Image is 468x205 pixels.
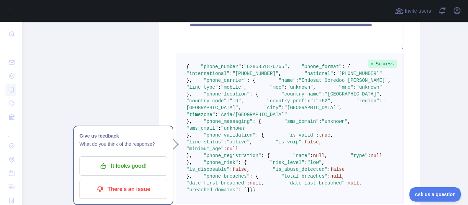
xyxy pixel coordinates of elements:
span: : [218,126,221,131]
span: true [319,132,331,138]
span: "name" [279,78,296,83]
span: false [330,167,345,172]
span: , [244,85,247,90]
p: What do you think of the response? [79,140,167,148]
span: , [322,160,324,165]
span: , [313,85,316,90]
span: "6285851876765" [244,64,287,69]
span: "[GEOGRAPHIC_DATA]" [284,105,339,111]
span: , [359,180,362,186]
span: "country_name" [281,91,322,97]
span: "country_prefix" [267,98,313,104]
span: : [379,98,382,104]
span: "phone_validation" [204,132,255,138]
span: "is_voip" [275,139,301,145]
span: , [238,105,241,111]
span: Invite users [405,7,431,15]
span: }, [186,132,192,138]
span: "phone_breaches" [204,174,249,179]
span: : [310,153,313,158]
span: "unknown" [322,119,348,124]
span: "city" [264,105,281,111]
iframe: Toggle Customer Support [409,187,461,202]
span: false [305,139,319,145]
span: : [313,98,316,104]
h1: Give us feedback [79,132,167,140]
span: "[GEOGRAPHIC_DATA]" [324,91,379,97]
span: "Asia/[GEOGRAPHIC_DATA]" [218,112,287,117]
span: "+62" [316,98,330,104]
span: null [250,180,261,186]
span: , [261,180,264,186]
span: , [330,132,333,138]
span: , [342,174,345,179]
span: "total_breaches" [281,174,327,179]
span: : [] [238,187,250,193]
span: null [348,180,359,186]
span: , [330,98,333,104]
span: : [247,180,249,186]
span: : [230,71,232,76]
span: "line_status" [186,139,224,145]
span: : [328,167,330,172]
span: "is_valid" [287,132,316,138]
span: "mobile" [221,85,244,90]
span: : [328,174,330,179]
span: : [333,71,336,76]
span: : [368,153,370,158]
span: } [250,187,253,193]
span: "phone_messaging" [204,119,253,124]
span: : [322,91,324,97]
span: : [241,64,244,69]
span: : [227,98,230,104]
span: "is_abuse_detected" [273,167,328,172]
span: : { [247,78,255,83]
span: "sms_domain" [284,119,319,124]
span: : { [261,153,270,158]
span: "name" [293,153,310,158]
span: : [305,160,307,165]
span: : { [250,91,258,97]
span: null [227,146,238,152]
span: : [224,146,226,152]
span: : { [253,119,261,124]
span: "unknown" [287,85,313,90]
span: "unknown" [356,85,382,90]
span: "phone_risk" [204,160,238,165]
span: : [319,119,322,124]
span: "phone_number" [201,64,241,69]
p: It looks good! [85,160,162,172]
span: : [353,85,356,90]
span: , [379,91,382,97]
span: , [339,105,342,111]
span: "national" [304,71,333,76]
span: "mcc" [270,85,284,90]
span: "risk_level" [270,160,305,165]
span: "region" [356,98,379,104]
span: : { [250,174,258,179]
div: ... [5,41,16,55]
span: "date_last_breached" [287,180,345,186]
p: There's an issue [85,183,162,195]
span: { [186,64,189,69]
span: "minimum_age" [186,146,224,152]
span: : [345,180,347,186]
span: , [241,98,244,104]
span: "Indosat Ooredoo [PERSON_NAME]" [299,78,388,83]
button: There's an issue [79,180,167,199]
span: : { [238,160,247,165]
span: }, [186,160,192,165]
span: , [247,167,249,172]
span: Success [368,60,397,68]
span: "type" [350,153,368,158]
button: Invite users [394,5,432,16]
button: It looks good! [79,156,167,176]
span: null [330,174,342,179]
span: "phone_carrier" [204,78,247,83]
span: "country_code" [186,98,227,104]
span: : { [256,132,264,138]
span: : [301,139,304,145]
span: : [296,78,298,83]
span: }, [186,78,192,83]
span: "unknown" [221,126,247,131]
